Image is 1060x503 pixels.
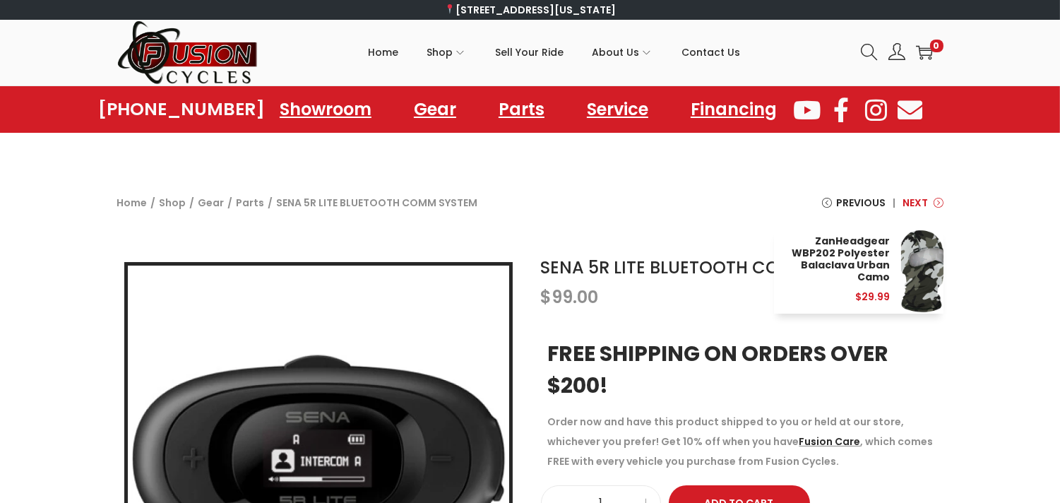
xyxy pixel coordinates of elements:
a: [PHONE_NUMBER] [98,100,265,119]
a: 0 [916,44,933,61]
span: / [268,193,273,213]
span: / [228,193,233,213]
span: Contact Us [681,35,740,70]
a: Showroom [266,93,386,126]
h3: FREE SHIPPING ON ORDERS OVER $200! [548,338,936,401]
a: Shop [427,20,467,84]
span: Next [903,193,929,213]
a: Sell Your Ride [495,20,564,84]
span: / [151,193,156,213]
a: Parts [237,196,265,210]
img: Woostify retina logo [117,20,258,85]
a: Financing [677,93,791,126]
a: Home [368,20,398,84]
a: Gear [198,196,225,210]
span: Home [368,35,398,70]
nav: Primary navigation [258,20,850,84]
a: Home [117,196,148,210]
a: Parts [484,93,559,126]
a: About Us [592,20,653,84]
a: Next [903,193,943,223]
a: Gear [400,93,470,126]
span: / [190,193,195,213]
p: Order now and have this product shipped to you or held at our store, whichever you prefer! Get 10... [548,412,936,471]
span: Shop [427,35,453,70]
a: Service [573,93,662,126]
a: Previous [822,193,886,223]
a: Shop [160,196,186,210]
a: Fusion Care [799,434,861,449]
span: Sell Your Ride [495,35,564,70]
img: 📍 [445,4,455,14]
span: About Us [592,35,639,70]
nav: Menu [266,93,791,126]
a: [STREET_ADDRESS][US_STATE] [444,3,616,17]
span: SENA 5R LITE BLUETOOTH COMM SYSTEM [277,193,478,213]
span: Previous [837,193,886,213]
a: Contact Us [681,20,740,84]
span: $ [541,285,552,309]
bdi: 99.00 [541,285,599,309]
